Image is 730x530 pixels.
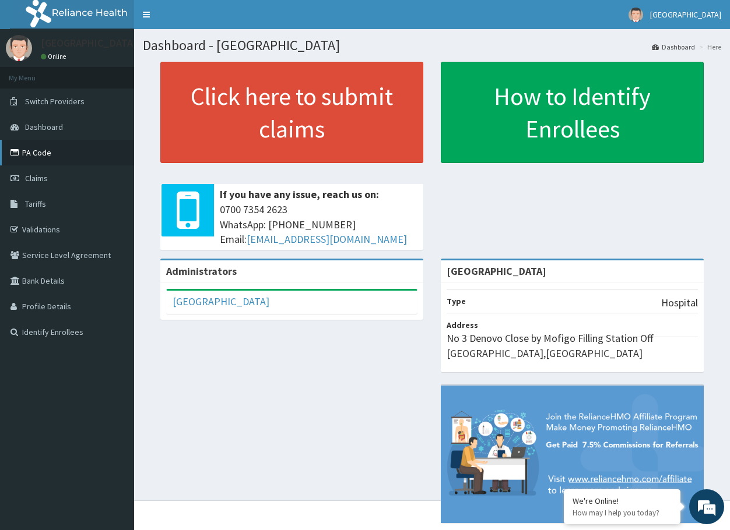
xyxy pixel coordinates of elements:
[25,173,48,183] span: Claims
[173,295,269,308] a: [GEOGRAPHIC_DATA]
[573,508,672,518] p: How may I help you today?
[441,62,704,163] a: How to Identify Enrollees
[166,264,237,278] b: Administrators
[447,296,466,306] b: Type
[447,320,478,330] b: Address
[6,318,222,359] textarea: Type your message and hit 'Enter'
[447,331,698,361] p: No 3 Denovo Close by Mofigo Filling Station Off [GEOGRAPHIC_DATA],[GEOGRAPHIC_DATA]
[447,264,546,278] strong: [GEOGRAPHIC_DATA]
[191,6,219,34] div: Minimize live chat window
[661,295,698,310] p: Hospital
[573,496,672,506] div: We're Online!
[629,8,643,22] img: User Image
[61,65,196,80] div: Chat with us now
[220,188,379,201] b: If you have any issue, reach us on:
[696,42,721,52] li: Here
[41,52,69,61] a: Online
[247,232,407,246] a: [EMAIL_ADDRESS][DOMAIN_NAME]
[160,62,423,163] a: Click here to submit claims
[25,199,46,209] span: Tariffs
[441,386,704,523] img: provider-team-banner.png
[652,42,695,52] a: Dashboard
[650,9,721,20] span: [GEOGRAPHIC_DATA]
[41,38,137,48] p: [GEOGRAPHIC_DATA]
[6,35,32,61] img: User Image
[220,202,417,247] span: 0700 7354 2623 WhatsApp: [PHONE_NUMBER] Email:
[143,38,721,53] h1: Dashboard - [GEOGRAPHIC_DATA]
[25,96,85,107] span: Switch Providers
[22,58,47,87] img: d_794563401_company_1708531726252_794563401
[25,122,63,132] span: Dashboard
[68,147,161,264] span: We're online!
